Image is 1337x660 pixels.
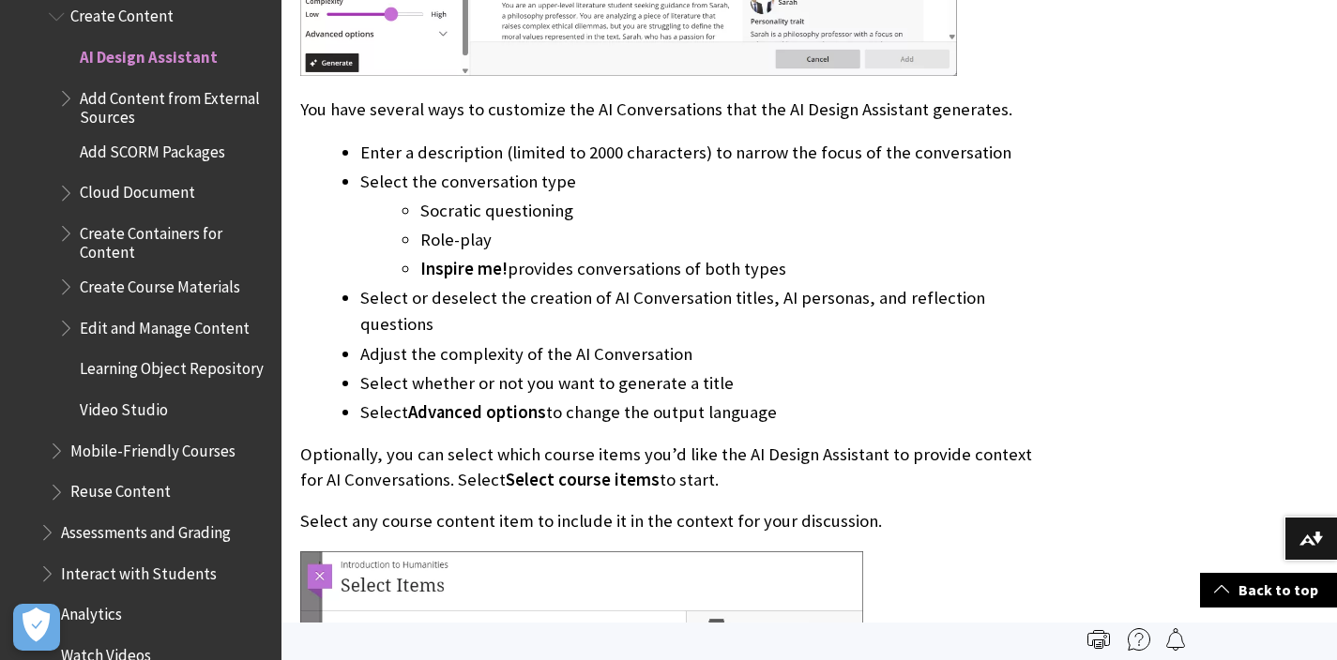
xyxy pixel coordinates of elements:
p: Optionally, you can select which course items you’d like the AI Design Assistant to provide conte... [300,442,1041,491]
span: Create Containers for Content [80,217,268,262]
li: Adjust the complexity of the AI Conversation [360,341,1041,367]
span: Add Content from External Sources [80,82,268,127]
span: Inspire me! [420,258,508,279]
span: Edit and Manage Content [80,312,250,337]
span: Add SCORM Packages [80,136,225,161]
span: Interact with Students [61,558,217,583]
p: Select any course content item to include it in the context for your discussion. [300,509,1041,533]
li: Role-play [420,227,1041,253]
li: Select or deselect the creation of AI Conversation titles, AI personas, and reflection questions [360,285,1041,337]
span: Advanced options [408,401,546,423]
li: Select whether or not you want to generate a title [360,370,1041,397]
span: Select course items [506,469,660,490]
li: Socratic questioning [420,198,1041,224]
span: Assessments and Grading [61,517,231,542]
li: provides conversations of both types [420,256,1041,282]
span: Create Content [70,1,174,26]
img: More help [1128,628,1150,651]
span: Cloud Document [80,177,195,202]
span: Reuse Content [70,476,171,502]
span: Create Course Materials [80,271,240,296]
button: Open Preferences [13,604,60,651]
li: Select the conversation type [360,169,1041,282]
img: Print [1087,628,1110,651]
p: You have several ways to customize the AI Conversations that the AI Design Assistant generates. [300,97,1041,122]
span: Video Studio [80,394,168,419]
li: Select to change the output language [360,399,1041,426]
span: Learning Object Repository [80,353,264,379]
span: AI Design Assistant [80,41,218,67]
a: Back to top [1200,573,1337,607]
span: Mobile-Friendly Courses [70,435,235,460]
span: Analytics [61,599,122,624]
li: Enter a description (limited to 2000 characters) to narrow the focus of the conversation [360,140,1041,166]
img: Follow this page [1164,628,1187,651]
